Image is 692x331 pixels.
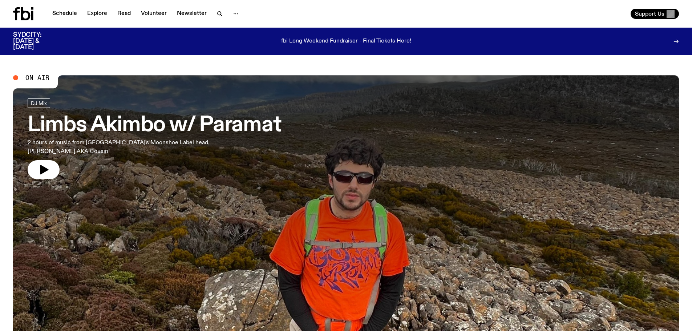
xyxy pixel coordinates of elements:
h3: Limbs Akimbo w/ Paramat [28,115,281,136]
p: 2 hours of music from [GEOGRAPHIC_DATA]'s Moonshoe Label head, [PERSON_NAME] AKA Cousin [28,138,214,156]
span: DJ Mix [31,101,47,106]
button: Support Us [631,9,679,19]
h3: SYDCITY: [DATE] & [DATE] [13,32,60,51]
a: Limbs Akimbo w/ Paramat2 hours of music from [GEOGRAPHIC_DATA]'s Moonshoe Label head, [PERSON_NAM... [28,98,281,179]
a: Explore [83,9,112,19]
p: fbi Long Weekend Fundraiser - Final Tickets Here! [281,38,411,45]
a: Newsletter [173,9,211,19]
a: DJ Mix [28,98,50,108]
a: Schedule [48,9,81,19]
a: Volunteer [137,9,171,19]
a: Read [113,9,135,19]
span: Support Us [635,11,664,17]
span: On Air [25,74,49,81]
